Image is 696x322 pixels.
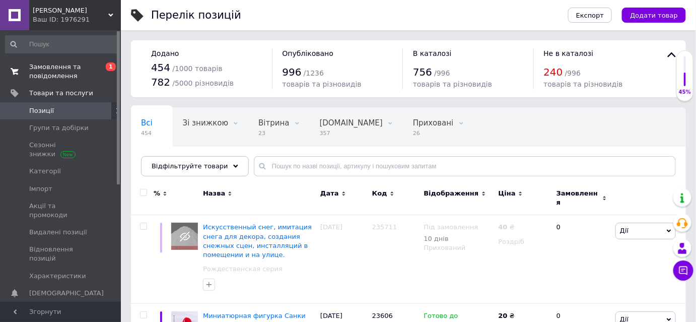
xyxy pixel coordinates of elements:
span: 235711 [372,223,397,231]
span: Відновлення позицій [29,245,93,263]
a: Искусственный снег, имитация снега для декора, создания снежных сцен, инсталляций в помещении и н... [203,223,312,259]
span: / 1000 товарів [172,65,222,73]
span: Відфільтруйте товари [152,162,228,170]
span: Експорт [576,12,604,19]
span: [DEMOGRAPHIC_DATA] [29,289,104,298]
span: 1 [106,62,116,71]
span: Позиції [29,106,54,115]
span: 756 [413,66,432,78]
span: / 996 [565,69,581,77]
span: 23 [258,130,289,137]
span: 454 [141,130,153,137]
div: ₴ [499,311,515,320]
span: 23606 [372,312,393,319]
input: Пошук по назві позиції, артикулу і пошуковим запитам [254,156,676,176]
span: Опубліковано [283,49,334,57]
span: Видалені позиції [29,228,87,237]
span: Код [372,189,387,198]
span: Акції та промокоди [29,202,93,220]
a: Рождественская серия [203,265,283,274]
b: 40 [499,223,508,231]
span: 996 [283,66,302,78]
span: Відображення [424,189,479,198]
button: Експорт [568,8,612,23]
div: Перелік позицій [151,10,241,21]
span: 454 [151,61,170,74]
span: 357 [320,130,383,137]
span: Моя Доня [33,6,108,15]
span: Замовлення та повідомлення [29,62,93,81]
div: 0 [550,215,613,304]
div: 10 днів [424,235,478,242]
span: Додати товар [630,12,678,19]
span: Замовлення [556,189,600,207]
span: Зі знижкою [183,118,228,127]
span: [DOMAIN_NAME] [320,118,383,127]
span: Товари та послуги [29,89,93,98]
div: Прихований [424,243,494,252]
button: Додати товар [622,8,686,23]
span: 240 [544,66,563,78]
span: товарів та різновидів [544,80,623,88]
b: 20 [499,312,508,319]
div: Ваш ID: 1976291 [33,15,121,24]
span: Вітрина [258,118,289,127]
span: Категорії [29,167,61,176]
span: товарів та різновидів [413,80,492,88]
span: 782 [151,76,170,88]
span: Характеристики [29,272,86,281]
span: Групи та добірки [29,123,89,133]
span: Дата [320,189,339,198]
input: Пошук [5,35,119,53]
span: / 996 [434,69,450,77]
span: / 1236 [304,69,324,77]
div: [DATE] [318,215,370,304]
div: ₴ [499,223,515,232]
span: 26 [413,130,454,137]
span: Імпорт [29,184,52,194]
span: Під замовлення [424,223,478,234]
span: В каталозі [413,49,452,57]
img: Искусственный снег, имитация снега для декора, создания снежных сцен, инсталляций в помещении и н... [171,223,198,249]
button: Чат з покупцем [673,261,693,281]
span: % [154,189,160,198]
span: / 5000 різновидів [172,79,234,87]
div: 45% [677,89,693,96]
span: Сезонні знижки [29,141,93,159]
span: Не в каталозі [544,49,594,57]
span: Опубліковані [141,157,193,166]
span: Приховані [413,118,454,127]
div: Роздріб [499,237,548,246]
span: Дії [620,227,629,234]
span: Назва [203,189,225,198]
span: Всі [141,118,153,127]
span: Додано [151,49,179,57]
span: Ціна [499,189,516,198]
span: товарів та різновидів [283,80,362,88]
